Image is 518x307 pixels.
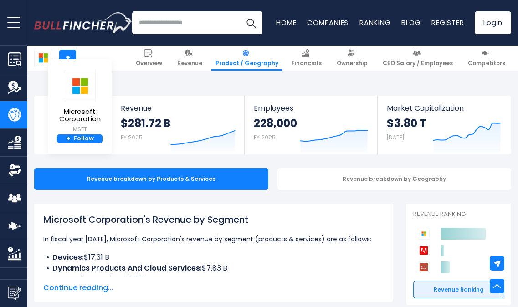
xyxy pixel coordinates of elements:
b: Enterprise Services: [52,274,126,284]
a: Revenue [173,46,206,71]
span: Ownership [337,60,368,67]
small: FY 2025 [254,133,276,141]
span: Employees [254,104,368,113]
span: Product / Geography [215,60,278,67]
a: Revenue $281.72 B FY 2025 [112,96,245,154]
span: Market Capitalization [387,104,501,113]
p: In fiscal year [DATE], Microsoft Corporation's revenue by segment (products & services) are as fo... [43,234,384,245]
div: Revenue breakdown by Geography [277,168,512,190]
a: Overview [132,46,166,71]
li: $17.31 B [43,252,384,263]
a: Product / Geography [211,46,282,71]
span: Financials [292,60,322,67]
b: Devices: [52,252,84,262]
span: Overview [136,60,162,67]
a: Financials [287,46,326,71]
p: Revenue Ranking [413,210,504,218]
img: Bullfincher logo [34,12,133,33]
img: Adobe competitors logo [418,245,430,256]
a: + [59,50,76,67]
a: Register [431,18,464,27]
strong: $3.80 T [387,116,426,130]
a: Ranking [359,18,390,27]
a: Ownership [333,46,372,71]
span: Continue reading... [43,282,384,293]
b: Dynamics Products And Cloud Services: [52,263,202,273]
a: Home [276,18,296,27]
a: Revenue Ranking [413,281,504,298]
a: Blog [401,18,421,27]
span: CEO Salary / Employees [383,60,453,67]
strong: 228,000 [254,116,297,130]
strong: + [66,135,71,143]
a: Go to homepage [34,12,132,33]
img: Microsoft Corporation competitors logo [418,228,430,240]
button: Search [240,11,262,34]
h1: Microsoft Corporation's Revenue by Segment [43,213,384,226]
li: $7.83 B [43,263,384,274]
a: Login [475,11,511,34]
small: MSFT [53,125,107,133]
img: MSFT logo [64,71,96,101]
span: Microsoft Corporation [53,108,107,123]
a: Competitors [464,46,509,71]
img: MSFT logo [35,49,52,67]
span: Revenue [177,60,202,67]
small: FY 2025 [121,133,143,141]
a: Market Capitalization $3.80 T [DATE] [378,96,510,154]
a: Companies [307,18,349,27]
a: CEO Salary / Employees [379,46,457,71]
li: $7.76 B [43,274,384,285]
div: Revenue breakdown by Products & Services [34,168,268,190]
span: Revenue [121,104,236,113]
img: Ownership [8,164,21,177]
a: +Follow [57,134,103,143]
span: Competitors [468,60,505,67]
img: Oracle Corporation competitors logo [418,261,430,273]
a: Employees 228,000 FY 2025 [245,96,377,154]
strong: $281.72 B [121,116,170,130]
a: Microsoft Corporation MSFT [52,70,107,134]
small: [DATE] [387,133,404,141]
